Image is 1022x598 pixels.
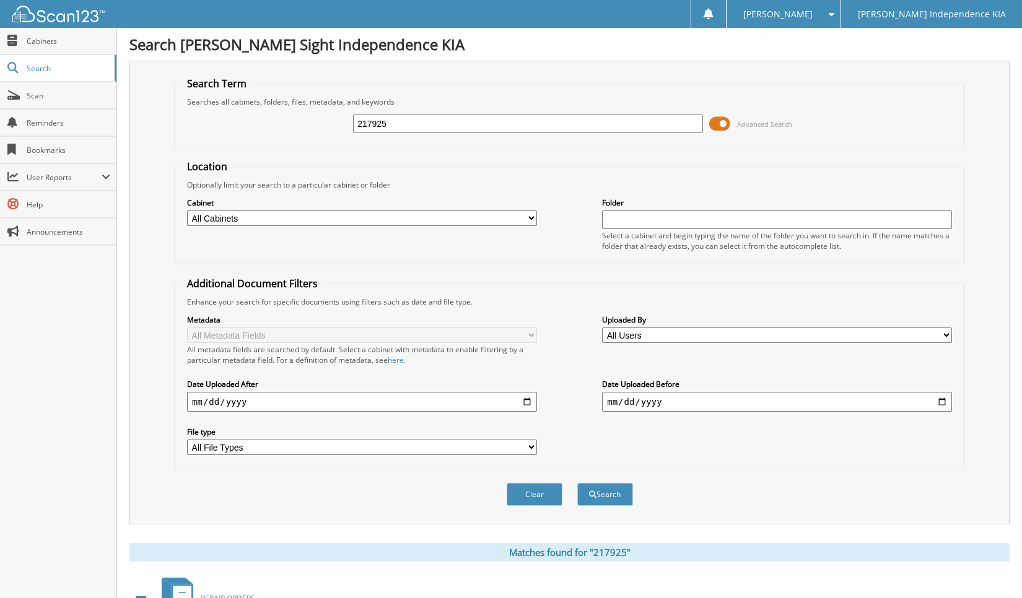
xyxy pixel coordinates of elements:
img: scan123-logo-white.svg [12,6,105,22]
span: Reminders [27,118,110,128]
label: File type [187,427,537,437]
h1: Search [PERSON_NAME] Sight Independence KIA [129,34,1010,54]
input: end [602,392,952,412]
label: Date Uploaded After [187,379,537,389]
div: Enhance your search for specific documents using filters such as date and file type. [181,297,958,307]
span: Cabinets [27,36,110,46]
label: Uploaded By [602,314,952,325]
label: Folder [602,197,952,208]
div: Searches all cabinets, folders, files, metadata, and keywords [181,97,958,107]
span: Announcements [27,227,110,237]
button: Clear [507,483,562,506]
span: User Reports [27,172,102,183]
label: Cabinet [187,197,537,208]
div: All metadata fields are searched by default. Select a cabinet with metadata to enable filtering b... [187,344,537,365]
span: [PERSON_NAME] [743,11,813,18]
span: Advanced Search [737,119,792,129]
label: Metadata [187,314,537,325]
span: Scan [27,90,110,101]
legend: Location [181,160,234,173]
div: Matches found for "217925" [129,543,1010,561]
div: Select a cabinet and begin typing the name of the folder you want to search in. If the name match... [602,230,952,251]
legend: Search Term [181,77,253,90]
a: here [388,355,404,365]
button: Search [577,483,633,506]
div: Optionally limit your search to a particular cabinet or folder [181,180,958,190]
span: [PERSON_NAME] Independence KIA [858,11,1006,18]
label: Date Uploaded Before [602,379,952,389]
input: start [187,392,537,412]
span: Bookmarks [27,145,110,155]
legend: Additional Document Filters [181,277,324,290]
span: Search [27,63,108,74]
span: Help [27,199,110,210]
